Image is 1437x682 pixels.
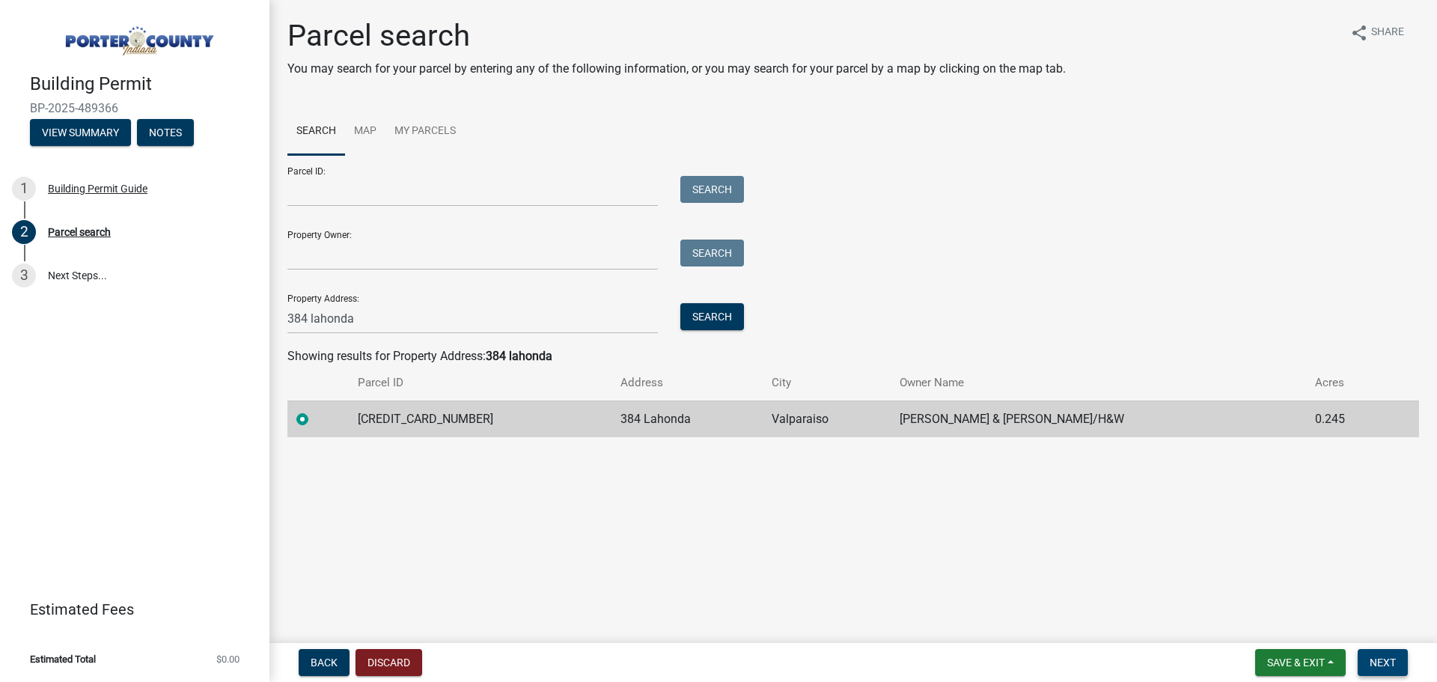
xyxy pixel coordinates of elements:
[356,649,422,676] button: Discard
[763,365,891,401] th: City
[287,108,345,156] a: Search
[287,60,1066,78] p: You may search for your parcel by entering any of the following information, or you may search fo...
[611,365,763,401] th: Address
[216,654,239,664] span: $0.00
[680,303,744,330] button: Search
[48,183,147,194] div: Building Permit Guide
[30,16,245,58] img: Porter County, Indiana
[1306,365,1388,401] th: Acres
[30,73,257,95] h4: Building Permit
[680,240,744,267] button: Search
[287,347,1419,365] div: Showing results for Property Address:
[1255,649,1346,676] button: Save & Exit
[12,177,36,201] div: 1
[299,649,350,676] button: Back
[48,227,111,237] div: Parcel search
[1306,401,1388,437] td: 0.245
[30,119,131,146] button: View Summary
[311,657,338,669] span: Back
[1370,657,1396,669] span: Next
[486,349,552,363] strong: 384 lahonda
[1338,18,1416,47] button: shareShare
[30,654,96,664] span: Estimated Total
[1267,657,1325,669] span: Save & Exit
[385,108,465,156] a: My Parcels
[12,264,36,287] div: 3
[30,127,131,139] wm-modal-confirm: Summary
[1350,24,1368,42] i: share
[349,401,611,437] td: [CREDIT_CARD_NUMBER]
[891,365,1306,401] th: Owner Name
[891,401,1306,437] td: [PERSON_NAME] & [PERSON_NAME]/H&W
[1371,24,1404,42] span: Share
[680,176,744,203] button: Search
[287,18,1066,54] h1: Parcel search
[12,220,36,244] div: 2
[611,401,763,437] td: 384 Lahonda
[763,401,891,437] td: Valparaiso
[1358,649,1408,676] button: Next
[30,101,239,115] span: BP-2025-489366
[345,108,385,156] a: Map
[137,127,194,139] wm-modal-confirm: Notes
[137,119,194,146] button: Notes
[12,594,245,624] a: Estimated Fees
[349,365,611,401] th: Parcel ID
